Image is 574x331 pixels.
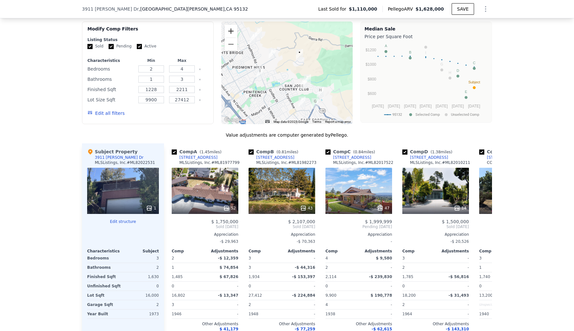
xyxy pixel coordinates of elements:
[87,272,122,281] div: Finished Sqft
[325,224,392,229] span: Pending [DATE]
[172,310,204,318] div: 1946
[297,239,315,244] span: -$ 70,363
[473,61,476,65] text: C
[278,150,287,154] span: 0.81
[87,75,135,84] div: Bathrooms
[359,249,392,254] div: Adjustments
[124,254,159,263] div: 3
[450,239,469,244] span: -$ 20,526
[325,155,371,160] a: [STREET_ADDRESS]
[360,310,392,318] div: -
[304,74,311,85] div: 11176 Canon Vista Ave
[87,254,122,263] div: Bedrooms
[223,116,244,124] a: Open this area in Google Maps (opens a new window)
[325,321,392,327] div: Other Adjustments
[457,69,459,72] text: D
[372,104,384,108] text: [DATE]
[479,310,511,318] div: 1940
[465,90,467,94] text: E
[124,291,159,300] div: 16,000
[87,37,208,42] div: Listing Status
[325,275,336,279] span: 2,114
[172,149,224,155] div: Comp A
[487,155,525,160] div: [STREET_ADDRESS]
[452,104,464,108] text: [DATE]
[223,116,244,124] img: Google
[225,6,248,12] span: , CA 95132
[402,263,434,272] div: 2
[255,27,262,38] div: 3462 Outlook Ct
[325,237,392,246] div: -
[87,95,135,104] div: Lot Size Sqft
[368,91,376,96] text: $600
[325,263,357,272] div: 2
[487,160,523,165] div: CCAOR # 41101550
[282,249,315,254] div: Adjustments
[296,49,303,60] div: 3911 Mylinda Dr
[274,150,301,154] span: ( miles)
[437,282,469,291] div: -
[257,68,264,79] div: 1133 Piedmont Rd
[199,99,201,101] button: Clear
[402,249,436,254] div: Comp
[436,249,469,254] div: Adjustments
[325,232,392,237] div: Appreciation
[325,120,351,123] a: Report a map error
[402,275,413,279] span: 1,785
[172,302,174,307] span: 3
[172,321,238,327] div: Other Adjustments
[265,120,270,123] button: Keyboard shortcuts
[312,120,321,123] a: Terms (opens in new tab)
[479,321,546,327] div: Other Adjustments
[402,302,405,307] span: 2
[333,155,371,160] div: [STREET_ADDRESS]
[402,321,469,327] div: Other Adjustments
[274,120,308,123] span: Map data ©2025 Google
[479,293,493,298] span: 13,200
[283,282,315,291] div: -
[388,6,416,12] span: Pellego ARV
[479,263,511,272] div: 1
[479,284,482,288] span: 0
[365,219,392,224] span: $ 1,999,999
[479,232,546,237] div: Appreciation
[87,249,123,254] div: Characteristics
[318,6,349,12] span: Last Sold for
[368,77,376,81] text: $800
[292,293,315,298] span: -$ 224,884
[82,132,492,138] div: Value adjustments are computer generated by Pellego .
[479,3,492,15] button: Show Options
[206,300,238,309] div: -
[249,263,281,272] div: 3
[365,62,376,67] text: $1000
[82,6,139,12] span: 3911 [PERSON_NAME] Dr
[179,155,217,160] div: [STREET_ADDRESS]
[123,249,159,254] div: Subject
[225,38,237,51] button: Zoom out
[325,302,328,307] span: 4
[410,160,470,165] div: MLSListings, Inc. # ML82010211
[249,249,282,254] div: Comp
[249,149,301,155] div: Comp B
[479,300,511,309] div: Unspecified
[87,64,135,73] div: Bedrooms
[220,239,238,244] span: -$ 29,963
[124,272,159,281] div: 1,630
[325,310,357,318] div: 1938
[124,310,159,318] div: 1973
[377,205,389,211] div: 47
[479,256,482,260] span: 3
[404,104,416,108] text: [DATE]
[295,265,315,270] span: -$ 44,316
[451,113,479,117] text: Unselected Comp
[87,44,103,49] label: Sold
[146,205,156,211] div: 1
[87,282,122,291] div: Unfinished Sqft
[402,224,469,229] span: Sold [DATE]
[283,300,315,309] div: -
[437,263,469,272] div: -
[376,256,392,260] span: $ 9,580
[385,44,387,48] text: A
[436,104,448,108] text: [DATE]
[402,155,448,160] a: [STREET_ADDRESS]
